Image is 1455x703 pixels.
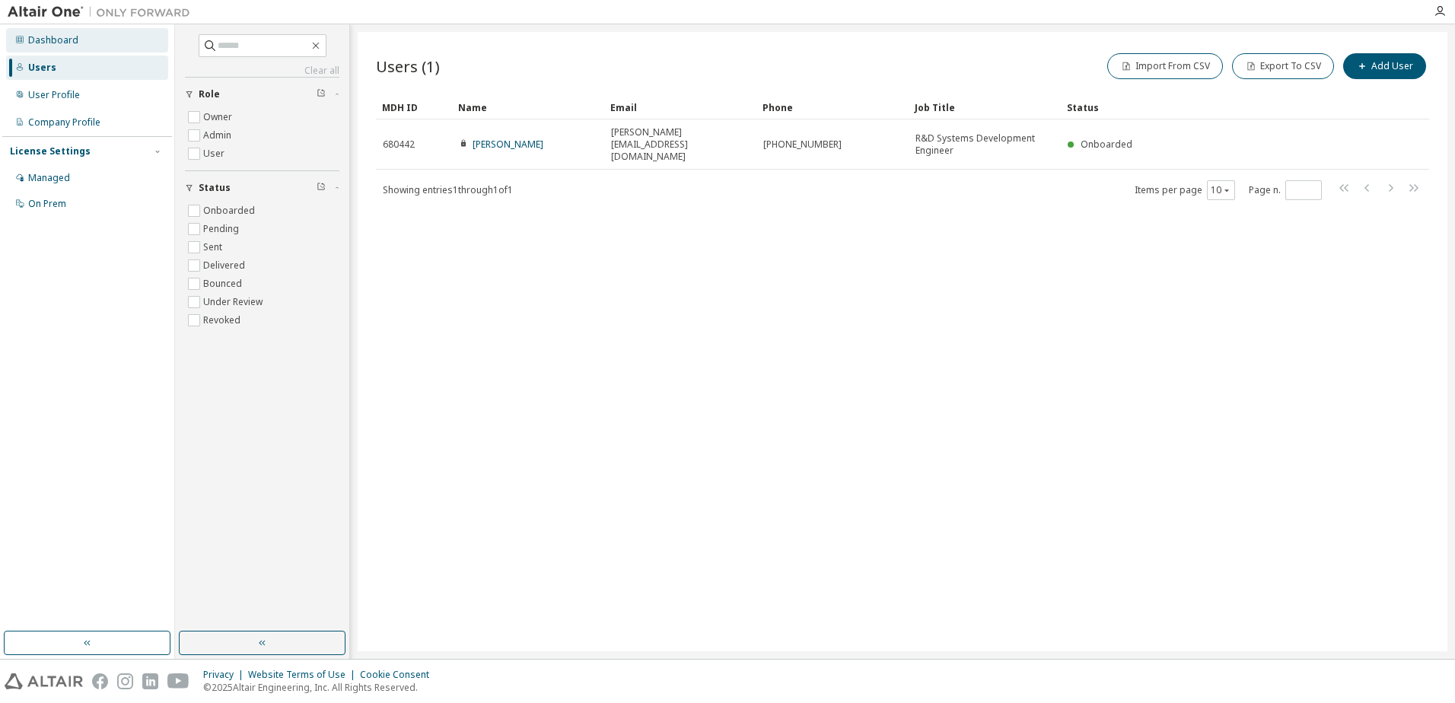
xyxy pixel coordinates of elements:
[28,172,70,184] div: Managed
[92,673,108,689] img: facebook.svg
[1232,53,1334,79] button: Export To CSV
[5,673,83,689] img: altair_logo.svg
[383,138,415,151] span: 680442
[458,95,598,119] div: Name
[248,669,360,681] div: Website Terms of Use
[203,275,245,293] label: Bounced
[199,182,231,194] span: Status
[199,88,220,100] span: Role
[317,182,326,194] span: Clear filter
[203,108,235,126] label: Owner
[1343,53,1426,79] button: Add User
[1249,180,1322,200] span: Page n.
[203,220,242,238] label: Pending
[1107,53,1223,79] button: Import From CSV
[167,673,189,689] img: youtube.svg
[10,145,91,157] div: License Settings
[1135,180,1235,200] span: Items per page
[763,95,903,119] div: Phone
[915,132,1054,157] span: R&D Systems Development Engineer
[317,88,326,100] span: Clear filter
[383,183,513,196] span: Showing entries 1 through 1 of 1
[28,34,78,46] div: Dashboard
[28,198,66,210] div: On Prem
[8,5,198,20] img: Altair One
[763,138,842,151] span: [PHONE_NUMBER]
[203,256,248,275] label: Delivered
[376,56,440,77] span: Users (1)
[360,669,438,681] div: Cookie Consent
[203,145,228,163] label: User
[28,62,56,74] div: Users
[28,116,100,129] div: Company Profile
[203,293,266,311] label: Under Review
[1067,95,1350,119] div: Status
[610,95,750,119] div: Email
[117,673,133,689] img: instagram.svg
[185,65,339,77] a: Clear all
[28,89,80,101] div: User Profile
[611,126,750,163] span: [PERSON_NAME][EMAIL_ADDRESS][DOMAIN_NAME]
[203,238,225,256] label: Sent
[203,669,248,681] div: Privacy
[203,126,234,145] label: Admin
[185,78,339,111] button: Role
[382,95,446,119] div: MDH ID
[203,202,258,220] label: Onboarded
[473,138,543,151] a: [PERSON_NAME]
[142,673,158,689] img: linkedin.svg
[203,681,438,694] p: © 2025 Altair Engineering, Inc. All Rights Reserved.
[185,171,339,205] button: Status
[915,95,1055,119] div: Job Title
[1211,184,1231,196] button: 10
[1081,138,1132,151] span: Onboarded
[203,311,244,329] label: Revoked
